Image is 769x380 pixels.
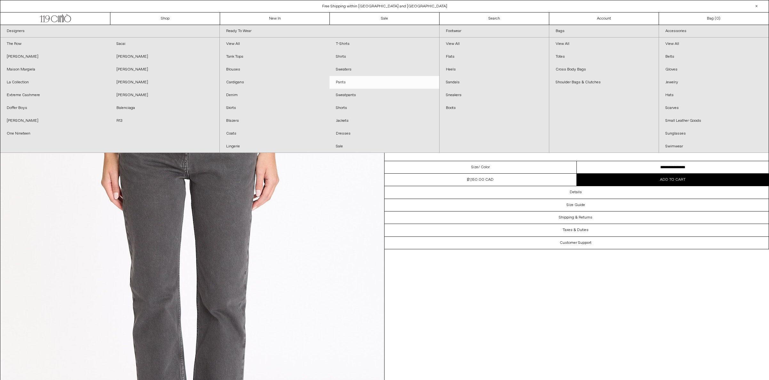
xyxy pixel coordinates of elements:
[659,25,769,37] a: Accessories
[329,37,439,50] a: T-Shirts
[0,102,110,114] a: Doffer Boys
[440,50,549,63] a: Flats
[659,114,769,127] a: Small Leather Goods
[659,127,769,140] a: Sunglasses
[110,37,220,50] a: Sacai
[110,12,220,25] a: Shop
[110,50,220,63] a: [PERSON_NAME]
[329,102,439,114] a: Shorts
[440,63,549,76] a: Heels
[559,215,592,220] h3: Shipping & Returns
[0,25,219,37] a: Designers
[329,89,439,102] a: Sweatpants
[659,37,769,50] a: View All
[220,12,330,25] a: New In
[0,89,110,102] a: Extreme Cashmere
[220,50,329,63] a: Tank Tops
[110,114,220,127] a: R13
[471,164,478,170] span: Size
[660,177,686,182] span: Add to cart
[659,50,769,63] a: Belts
[440,89,549,102] a: Sneakers
[0,127,110,140] a: One Nineteen
[220,63,329,76] a: Blouses
[329,127,439,140] a: Dresses
[567,203,585,207] h3: Size Guide
[549,25,659,37] a: Bags
[329,140,439,153] a: Sale
[220,25,439,37] a: Ready To Wear
[440,37,549,50] a: View All
[716,16,720,21] span: )
[329,76,439,89] a: Pants
[220,89,329,102] a: Denim
[220,37,329,50] a: View All
[220,114,329,127] a: Blazers
[0,114,110,127] a: [PERSON_NAME]
[220,140,329,153] a: Lingerie
[440,25,549,37] a: Footwear
[659,102,769,114] a: Scarves
[716,16,719,21] span: 0
[549,76,659,89] a: Shoulder Bags & Clutches
[0,63,110,76] a: Maison Margiela
[570,190,582,194] h3: Details
[549,12,659,25] a: Account
[659,12,769,25] a: Bag ()
[330,12,440,25] a: Sale
[440,12,549,25] a: Search
[563,228,589,232] h3: Taxes & Duties
[329,50,439,63] a: Shirts
[440,102,549,114] a: Boots
[220,102,329,114] a: Skirts
[0,37,110,50] a: The Row
[329,63,439,76] a: Sweaters
[549,63,659,76] a: Cross Body Bags
[659,63,769,76] a: Gloves
[329,114,439,127] a: Jackets
[549,50,659,63] a: Totes
[110,76,220,89] a: [PERSON_NAME]
[560,241,591,245] h3: Customer Support
[659,89,769,102] a: Hats
[110,102,220,114] a: Balenciaga
[0,76,110,89] a: La Collection
[220,76,329,89] a: Cardigans
[549,37,659,50] a: View All
[467,177,494,183] div: $1,150.00 CAD
[478,164,490,170] span: / Color
[220,127,329,140] a: Coats
[577,174,769,186] button: Add to cart
[0,50,110,63] a: [PERSON_NAME]
[322,4,447,9] a: Free Shipping within [GEOGRAPHIC_DATA] and [GEOGRAPHIC_DATA]
[110,63,220,76] a: [PERSON_NAME]
[659,76,769,89] a: Jewelry
[110,89,220,102] a: [PERSON_NAME]
[659,140,769,153] a: Swimwear
[440,76,549,89] a: Sandals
